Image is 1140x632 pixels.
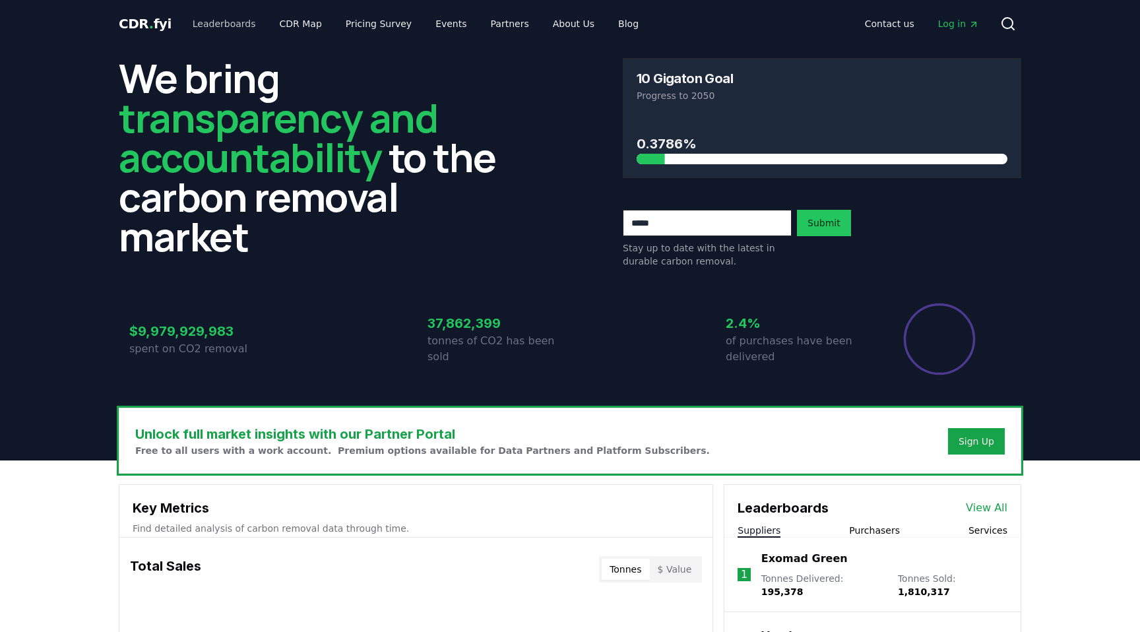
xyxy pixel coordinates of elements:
a: CDR.fyi [119,15,172,33]
h3: Total Sales [130,556,201,583]
a: CDR Map [269,12,332,36]
p: Tonnes Sold : [898,572,1007,598]
button: Purchasers [849,524,900,537]
p: 1 [741,567,747,583]
span: transparency and accountability [119,90,437,184]
h3: $9,979,929,983 [129,321,272,341]
a: About Us [542,12,605,36]
p: of purchases have been delivered [726,333,868,365]
button: Services [968,524,1007,537]
a: Blog [608,12,649,36]
a: Log in [928,12,990,36]
div: Percentage of sales delivered [902,302,976,376]
h3: Unlock full market insights with our Partner Portal [135,424,710,444]
nav: Main [854,12,990,36]
p: Find detailed analysis of carbon removal data through time. [133,522,699,535]
p: Progress to 2050 [637,89,1007,102]
a: Sign Up [959,435,994,448]
span: 195,378 [761,586,804,597]
button: $ Value [650,559,700,580]
button: Tonnes [602,559,649,580]
nav: Main [182,12,649,36]
a: Pricing Survey [335,12,422,36]
p: tonnes of CO2 has been sold [427,333,570,365]
span: . [149,16,154,32]
button: Sign Up [948,428,1005,455]
span: 1,810,317 [898,586,950,597]
p: Stay up to date with the latest in durable carbon removal. [623,241,792,268]
span: Log in [938,17,979,30]
span: CDR fyi [119,16,172,32]
h3: 10 Gigaton Goal [637,72,733,85]
a: Contact us [854,12,925,36]
a: Leaderboards [182,12,267,36]
h3: 2.4% [726,313,868,333]
a: Events [425,12,477,36]
p: Free to all users with a work account. Premium options available for Data Partners and Platform S... [135,444,710,457]
button: Submit [797,210,851,236]
h2: We bring to the carbon removal market [119,58,517,256]
a: Partners [480,12,540,36]
h3: 0.3786% [637,134,1007,154]
h3: 37,862,399 [427,313,570,333]
p: spent on CO2 removal [129,341,272,357]
h3: Key Metrics [133,498,699,518]
a: View All [966,500,1007,516]
h3: Leaderboards [738,498,829,518]
p: Tonnes Delivered : [761,572,885,598]
a: Exomad Green [761,551,848,567]
button: Suppliers [738,524,780,537]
